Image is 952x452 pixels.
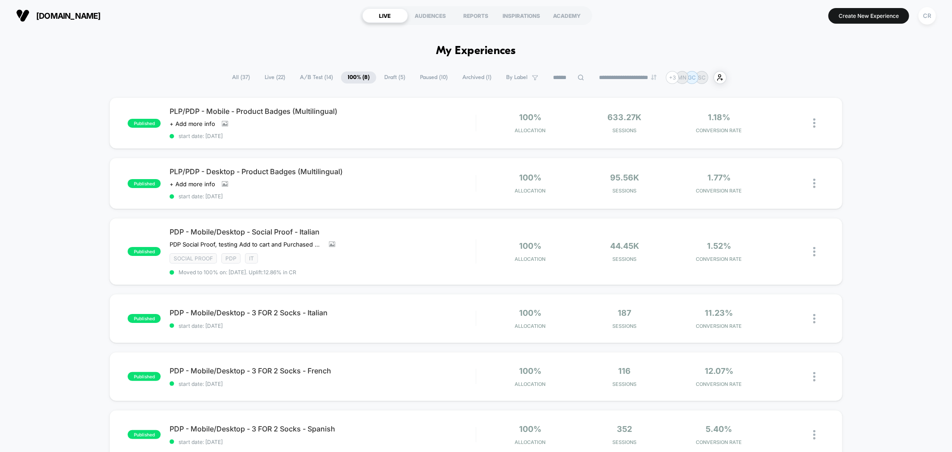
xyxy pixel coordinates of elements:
img: close [813,314,815,323]
h1: My Experiences [436,45,516,58]
span: 1.18% [708,113,730,122]
p: GC [688,74,696,81]
span: 116 [619,366,631,376]
span: published [128,372,161,381]
span: PDP - Mobile/Desktop - 3 FOR 2 Socks - Spanish [170,424,475,433]
span: PDP Social Proof, testing Add to cart and Purchased messaging [170,241,322,248]
span: PLP/PDP - Mobile - Product Badges (Multilingual) [170,107,475,116]
span: start date: [DATE] [170,322,475,329]
span: 352 [617,424,632,434]
span: Sessions [580,439,670,445]
span: Paused ( 10 ) [413,71,454,84]
span: Sessions [580,323,670,329]
span: CONVERSION RATE [674,381,764,387]
span: By Label [506,74,528,81]
span: 95.56k [610,173,639,182]
div: REPORTS [453,8,499,23]
span: Sessions [580,127,670,134]
span: CONVERSION RATE [674,188,764,194]
span: SOCIAL PROOF [170,253,217,264]
span: CONVERSION RATE [674,439,764,445]
span: Allocation [515,323,546,329]
span: + Add more info [170,180,215,188]
p: MN [678,74,687,81]
span: 11.23% [705,308,733,318]
span: 1.52% [707,241,731,251]
span: 100% [519,308,541,318]
div: LIVE [362,8,408,23]
img: close [813,118,815,128]
span: Allocation [515,256,546,262]
div: ACADEMY [545,8,590,23]
span: PDP - Mobile/Desktop - 3 FOR 2 Socks - French [170,366,475,375]
span: 12.07% [705,366,733,376]
span: 1.77% [707,173,731,182]
img: close [813,179,815,188]
span: CONVERSION RATE [674,256,764,262]
span: A/B Test ( 14 ) [293,71,340,84]
span: start date: [DATE] [170,439,475,445]
span: PLP/PDP - Desktop - Product Badges (Multilingual) [170,167,475,176]
img: close [813,372,815,381]
span: IT [245,253,258,264]
span: 100% [519,173,541,182]
span: PDP - Mobile/Desktop - 3 FOR 2 Socks - Italian [170,308,475,317]
span: Sessions [580,188,670,194]
span: Sessions [580,256,670,262]
button: Create New Experience [828,8,909,24]
span: published [128,314,161,323]
img: end [651,75,657,80]
span: Allocation [515,188,546,194]
span: 633.27k [608,113,642,122]
p: SC [698,74,706,81]
span: All ( 37 ) [225,71,257,84]
span: Sessions [580,381,670,387]
span: published [128,179,161,188]
span: published [128,119,161,128]
span: 100% ( 8 ) [341,71,376,84]
img: close [813,247,815,256]
span: start date: [DATE] [170,133,475,139]
span: 5.40% [706,424,732,434]
button: [DOMAIN_NAME] [13,8,104,23]
span: Live ( 22 ) [258,71,292,84]
div: + 3 [666,71,679,84]
span: CONVERSION RATE [674,127,764,134]
span: start date: [DATE] [170,193,475,200]
span: published [128,247,161,256]
img: Visually logo [16,9,29,22]
span: 100% [519,424,541,434]
span: Allocation [515,439,546,445]
div: AUDIENCES [408,8,453,23]
span: PDP [221,253,241,264]
div: INSPIRATIONS [499,8,545,23]
button: CR [916,7,939,25]
span: Archived ( 1 ) [456,71,498,84]
span: 100% [519,113,541,122]
span: [DOMAIN_NAME] [36,11,101,21]
span: + Add more info [170,120,215,127]
span: Moved to 100% on: [DATE] . Uplift: 12.86% in CR [179,269,296,276]
div: CR [919,7,936,25]
span: Draft ( 5 ) [378,71,412,84]
img: close [813,430,815,439]
span: CONVERSION RATE [674,323,764,329]
span: 100% [519,241,541,251]
span: 44.45k [610,241,639,251]
span: PDP - Mobile/Desktop - Social Proof - Italian [170,227,475,236]
span: Allocation [515,127,546,134]
span: Allocation [515,381,546,387]
span: 100% [519,366,541,376]
span: 187 [618,308,632,318]
span: published [128,430,161,439]
span: start date: [DATE] [170,381,475,387]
